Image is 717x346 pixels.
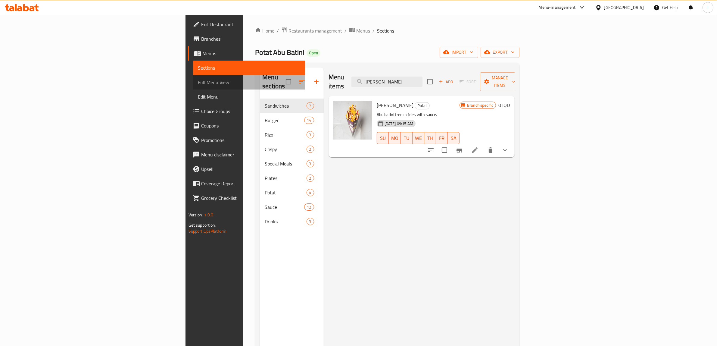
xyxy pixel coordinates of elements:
[188,46,305,61] a: Menus
[373,27,375,34] li: /
[307,131,314,138] div: items
[436,77,456,86] span: Add item
[424,75,436,88] span: Select section
[255,27,519,35] nav: breadcrumb
[265,160,306,167] span: Special Meals
[481,47,519,58] button: export
[265,218,306,225] span: Drinks
[201,108,301,115] span: Choice Groups
[377,101,413,110] span: [PERSON_NAME]
[471,146,479,154] a: Edit menu item
[436,77,456,86] button: Add
[379,134,386,143] span: SU
[304,204,313,210] span: 12
[188,147,305,162] a: Menu disclaimer
[265,175,306,182] div: Plates
[260,200,324,214] div: Sauce12
[307,49,320,57] div: Open
[389,132,401,144] button: MO
[403,134,410,143] span: TU
[307,50,320,55] span: Open
[485,74,516,89] span: Manage items
[604,4,644,11] div: [GEOGRAPHIC_DATA]
[304,118,313,123] span: 14
[260,142,324,156] div: Crispy2
[189,227,227,235] a: Support.OpsPlatform
[307,146,314,153] div: items
[202,50,301,57] span: Menus
[188,176,305,191] a: Coverage Report
[188,104,305,118] a: Choice Groups
[201,137,301,144] span: Promotions
[307,175,314,181] span: 2
[281,27,342,35] a: Restaurants management
[498,143,512,157] button: show more
[382,121,416,127] span: [DATE] 09:15 AM
[265,102,306,109] span: Sandwiches
[201,151,301,158] span: Menu disclaimer
[448,132,460,144] button: SA
[413,132,424,144] button: WE
[282,75,295,88] span: Select all sections
[198,93,301,100] span: Edit Menu
[260,214,324,229] div: Drinks3
[309,74,324,89] button: Add section
[456,77,480,86] span: Select section first
[193,90,305,104] a: Edit Menu
[265,146,306,153] span: Crispy
[260,96,324,231] nav: Menu sections
[198,79,301,86] span: Full Menu View
[401,132,413,144] button: TU
[295,74,309,89] span: Sort sections
[307,219,314,225] span: 3
[265,131,306,138] div: Rizo
[260,113,324,127] div: Burger14
[260,185,324,200] div: Potat4
[307,146,314,152] span: 2
[377,27,394,34] span: Sections
[377,111,460,118] p: Abu batini french fries with sauce.
[351,77,422,87] input: search
[483,143,498,157] button: delete
[415,134,422,143] span: WE
[452,143,466,157] button: Branch-specific-item
[444,49,473,56] span: import
[188,118,305,133] a: Coupons
[438,78,454,85] span: Add
[344,27,347,34] li: /
[307,132,314,138] span: 3
[201,180,301,187] span: Coverage Report
[307,160,314,167] div: items
[539,4,576,11] div: Menu-management
[438,134,445,143] span: FR
[201,35,301,42] span: Branches
[204,211,214,219] span: 1.0.0
[260,99,324,113] div: Sandwiches7
[391,134,398,143] span: MO
[193,61,305,75] a: Sections
[189,211,203,219] span: Version:
[307,218,314,225] div: items
[188,133,305,147] a: Promotions
[265,189,306,196] span: Potat
[349,27,370,35] a: Menus
[307,190,314,196] span: 4
[329,73,344,91] h2: Menu items
[201,21,301,28] span: Edit Restaurant
[307,175,314,182] div: items
[265,117,304,124] span: Burger
[260,127,324,142] div: Rizo3
[415,102,430,109] div: Potat
[193,75,305,90] a: Full Menu View
[307,103,314,109] span: 7
[480,72,520,91] button: Manage items
[415,102,429,109] span: Potat
[188,32,305,46] a: Branches
[450,134,457,143] span: SA
[307,161,314,167] span: 3
[377,132,389,144] button: SU
[188,191,305,205] a: Grocery Checklist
